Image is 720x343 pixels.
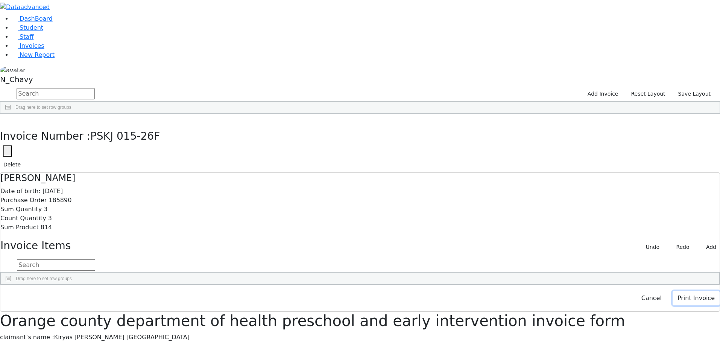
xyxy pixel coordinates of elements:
[0,239,71,252] h3: Invoice Items
[41,224,52,231] span: 814
[20,24,43,31] span: Student
[0,187,41,196] label: Date of birth:
[584,88,622,100] a: Add Invoice
[0,173,720,184] h4: [PERSON_NAME]
[20,15,53,22] span: DashBoard
[48,215,52,222] span: 3
[15,105,71,110] span: Drag here to set row groups
[636,291,667,305] button: Cancel
[698,241,720,253] button: Add
[16,276,72,281] span: Drag here to set row groups
[20,42,44,49] span: Invoices
[90,130,160,142] span: PSKJ 015-26F
[675,88,714,100] button: Save Layout
[12,33,33,40] a: Staff
[0,196,47,205] label: Purchase Order
[673,291,720,305] button: Print Invoice
[43,188,63,195] span: [DATE]
[12,42,44,49] a: Invoices
[668,241,693,253] button: Redo
[12,15,53,22] a: DashBoard
[0,205,42,214] label: Sum Quantity
[20,33,33,40] span: Staff
[17,88,95,99] input: Search
[20,51,55,58] span: New Report
[637,241,663,253] button: Undo
[17,259,95,271] input: Search
[0,223,39,232] label: Sum Product
[0,214,46,223] label: Count Quantity
[12,51,55,58] a: New Report
[627,88,668,100] button: Reset Layout
[49,197,71,204] span: 185890
[44,206,47,213] span: 3
[12,24,43,31] a: Student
